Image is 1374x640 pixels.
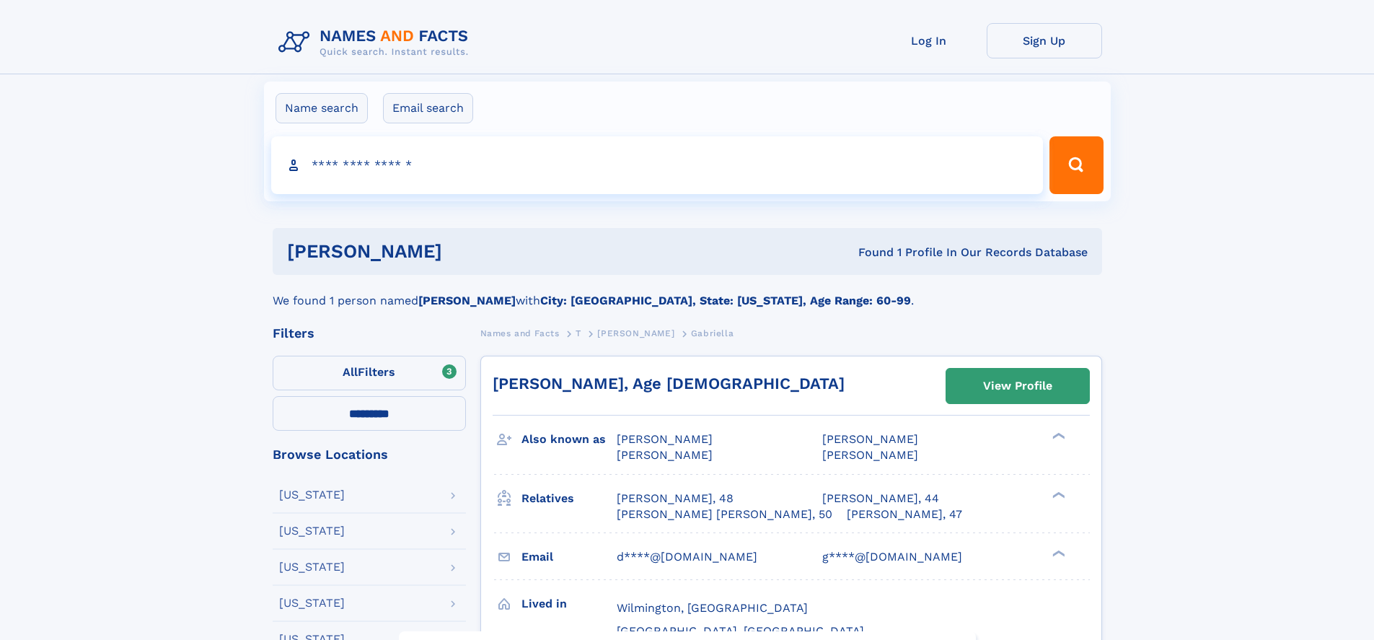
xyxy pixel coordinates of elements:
[617,601,808,615] span: Wilmington, [GEOGRAPHIC_DATA]
[480,324,560,342] a: Names and Facts
[1049,548,1066,558] div: ❯
[1049,431,1066,441] div: ❯
[418,294,516,307] b: [PERSON_NAME]
[617,624,864,638] span: [GEOGRAPHIC_DATA], [GEOGRAPHIC_DATA]
[273,448,466,461] div: Browse Locations
[273,356,466,390] label: Filters
[273,275,1102,310] div: We found 1 person named with .
[617,491,734,507] a: [PERSON_NAME], 48
[822,491,939,507] a: [PERSON_NAME], 44
[987,23,1102,58] a: Sign Up
[279,561,345,573] div: [US_STATE]
[540,294,911,307] b: City: [GEOGRAPHIC_DATA], State: [US_STATE], Age Range: 60-99
[279,597,345,609] div: [US_STATE]
[276,93,368,123] label: Name search
[279,525,345,537] div: [US_STATE]
[279,489,345,501] div: [US_STATE]
[983,369,1052,403] div: View Profile
[847,507,962,522] a: [PERSON_NAME], 47
[493,374,845,393] a: [PERSON_NAME], Age [DEMOGRAPHIC_DATA]
[946,369,1089,403] a: View Profile
[1049,136,1103,194] button: Search Button
[343,365,358,379] span: All
[822,432,918,446] span: [PERSON_NAME]
[521,545,617,569] h3: Email
[287,242,651,260] h1: [PERSON_NAME]
[1049,490,1066,499] div: ❯
[273,327,466,340] div: Filters
[650,245,1088,260] div: Found 1 Profile In Our Records Database
[822,448,918,462] span: [PERSON_NAME]
[597,328,674,338] span: [PERSON_NAME]
[617,448,713,462] span: [PERSON_NAME]
[273,23,480,62] img: Logo Names and Facts
[521,592,617,616] h3: Lived in
[617,507,832,522] a: [PERSON_NAME] [PERSON_NAME], 50
[597,324,674,342] a: [PERSON_NAME]
[383,93,473,123] label: Email search
[576,328,581,338] span: T
[521,486,617,511] h3: Relatives
[521,427,617,452] h3: Also known as
[576,324,581,342] a: T
[871,23,987,58] a: Log In
[271,136,1044,194] input: search input
[691,328,734,338] span: Gabriella
[617,432,713,446] span: [PERSON_NAME]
